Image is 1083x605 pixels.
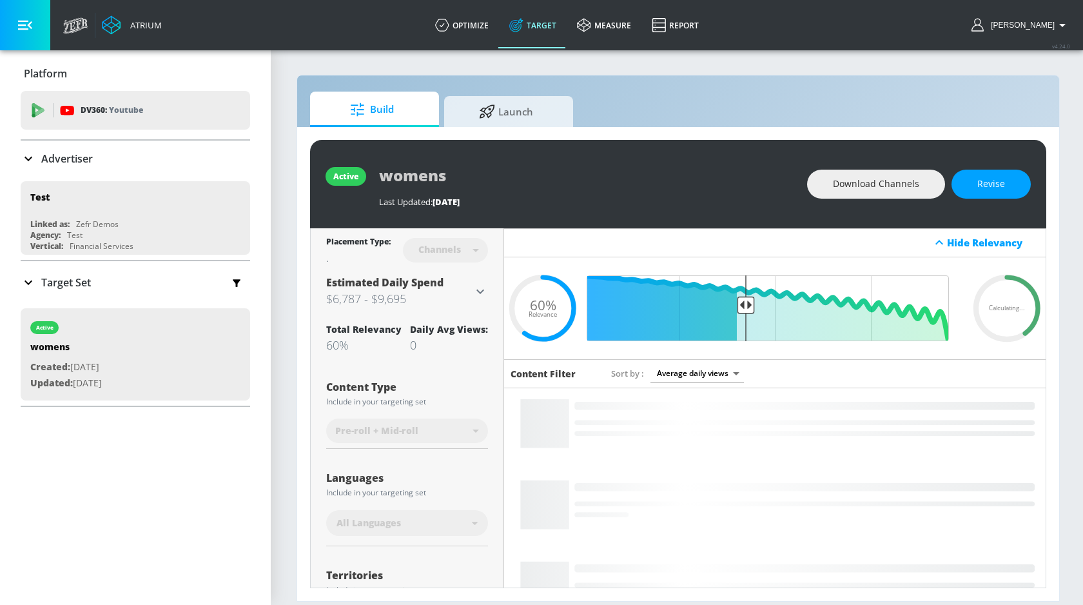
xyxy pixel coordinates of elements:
[41,275,91,290] p: Target Set
[326,275,488,308] div: Estimated Daily Spend$6,787 - $9,695
[67,230,83,241] div: Test
[30,219,70,230] div: Linked as:
[807,170,945,199] button: Download Channels
[30,361,70,373] span: Created:
[21,141,250,177] div: Advertiser
[567,2,641,48] a: measure
[410,337,488,353] div: 0
[650,364,744,382] div: Average daily views
[611,368,644,379] span: Sort by
[21,308,250,401] div: activewomensCreated:[DATE]Updated:[DATE]
[30,230,61,241] div: Agency:
[335,424,418,437] span: Pre-roll + Mid-roll
[30,341,102,359] div: womens
[326,290,473,308] h3: $6,787 - $9,695
[947,236,1039,249] div: Hide Relevancy
[977,176,1005,192] span: Revise
[326,398,488,406] div: Include in your targeting set
[30,191,50,203] div: Test
[971,17,1070,33] button: [PERSON_NAME]
[326,236,391,250] div: Placement Type:
[333,171,358,182] div: active
[30,377,73,389] span: Updated:
[36,324,54,331] div: active
[989,305,1025,312] span: Calculating...
[21,181,250,255] div: TestLinked as:Zefr DemosAgency:TestVertical:Financial Services
[412,244,467,255] div: Channels
[30,241,63,252] div: Vertical:
[30,375,102,392] p: [DATE]
[21,55,250,92] div: Platform
[30,359,102,375] p: [DATE]
[81,103,143,117] p: DV360:
[1052,43,1070,50] span: v 4.24.0
[326,489,488,497] div: Include in your targeting set
[109,103,143,117] p: Youtube
[24,66,67,81] p: Platform
[41,152,93,166] p: Advertiser
[76,219,119,230] div: Zefr Demos
[326,510,488,536] div: All Languages
[337,517,401,530] span: All Languages
[379,196,794,208] div: Last Updated:
[102,15,162,35] a: Atrium
[986,21,1055,30] span: login as: andersson.ceron@zefr.com
[457,96,555,127] span: Launch
[326,570,488,580] div: Territories
[499,2,567,48] a: Target
[326,473,488,483] div: Languages
[594,275,955,341] input: Final Threshold
[125,19,162,31] div: Atrium
[326,275,444,290] span: Estimated Daily Spend
[70,241,133,252] div: Financial Services
[511,368,576,380] h6: Content Filter
[530,298,556,312] span: 60%
[529,312,557,318] span: Relevance
[951,170,1031,199] button: Revise
[833,176,919,192] span: Download Channels
[410,323,488,335] div: Daily Avg Views:
[504,228,1046,257] div: Hide Relevancy
[641,2,709,48] a: Report
[326,586,488,594] div: Include in your targeting set
[323,94,421,125] span: Build
[326,323,402,335] div: Total Relevancy
[326,382,488,392] div: Content Type
[21,261,250,304] div: Target Set
[425,2,499,48] a: optimize
[21,91,250,130] div: DV360: Youtube
[326,337,402,353] div: 60%
[433,196,460,208] span: [DATE]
